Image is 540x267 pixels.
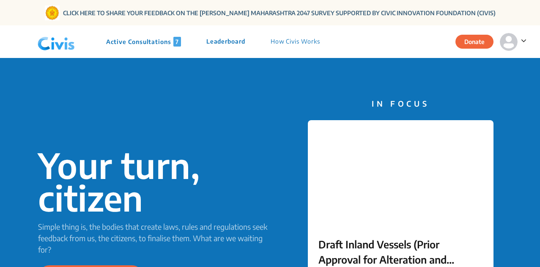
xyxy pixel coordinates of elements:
p: How Civis Works [271,37,320,47]
img: person-default.svg [500,33,518,51]
p: Leaderboard [206,37,245,47]
img: Gom Logo [45,6,60,20]
p: Draft Inland Vessels (Prior Approval for Alteration and Modification) Rules, 2025 [318,237,483,267]
img: navlogo.png [34,29,78,55]
p: IN FOCUS [308,98,493,109]
span: 7 [173,37,181,47]
button: Donate [455,35,493,49]
a: Donate [455,37,500,45]
p: Simple thing is, the bodies that create laws, rules and regulations seek feedback from us, the ci... [38,221,270,255]
p: Active Consultations [106,37,181,47]
a: CLICK HERE TO SHARE YOUR FEEDBACK ON THE [PERSON_NAME] MAHARASHTRA 2047 SURVEY SUPPORTED BY CIVIC... [63,8,496,17]
p: Your turn, citizen [38,149,270,214]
